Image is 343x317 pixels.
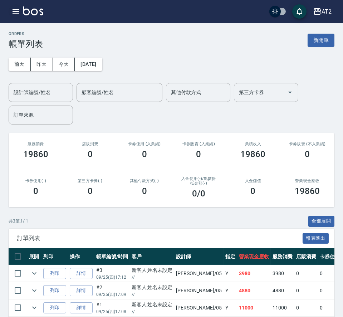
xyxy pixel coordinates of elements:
div: 新客人 姓名未設定 [132,267,173,274]
th: 服務消費 [271,248,294,265]
button: 今天 [53,58,75,71]
p: 共 3 筆, 1 / 1 [9,218,28,224]
h2: 營業現金應收 [289,179,326,183]
th: 操作 [68,248,94,265]
button: 新開單 [308,34,334,47]
button: expand row [29,302,40,313]
h3: 19860 [240,149,265,159]
h3: 19860 [295,186,320,196]
a: 詳情 [70,268,93,279]
td: [PERSON_NAME] /05 [174,265,224,282]
h3: 服務消費 [17,142,54,146]
h2: 卡券販賣 (不入業績) [289,142,326,146]
td: #2 [94,282,130,299]
td: 11000 [237,299,271,316]
button: 列印 [43,268,66,279]
th: 帳單編號/時間 [94,248,130,265]
button: [DATE] [75,58,102,71]
button: 報表匯出 [303,233,329,244]
th: 指定 [224,248,237,265]
td: 4880 [237,282,271,299]
h3: 0 [142,186,147,196]
h2: 卡券販賣 (入業績) [180,142,217,146]
span: 訂單列表 [17,235,303,242]
img: Logo [23,6,43,15]
h2: 入金儲值 [234,179,271,183]
h3: 19860 [23,149,48,159]
p: // [132,291,173,298]
button: expand row [29,268,40,279]
th: 店販消費 [294,248,318,265]
td: 0 [294,299,318,316]
h2: 卡券使用 (入業績) [126,142,163,146]
p: // [132,274,173,281]
td: 3980 [271,265,294,282]
h2: 第三方卡券(-) [72,179,109,183]
th: 列印 [41,248,68,265]
td: 11000 [271,299,294,316]
h3: 0 [196,149,201,159]
button: 昨天 [31,58,53,71]
h3: 0 [88,186,93,196]
button: 前天 [9,58,31,71]
button: Open [284,87,296,98]
button: 列印 [43,302,66,313]
th: 設計師 [174,248,224,265]
th: 展開 [27,248,41,265]
button: AT2 [310,4,334,19]
p: 09/25 (四) 17:08 [96,308,128,315]
h3: 0 [33,186,38,196]
h3: 0 [305,149,310,159]
button: 全部展開 [308,216,335,227]
button: 列印 [43,285,66,296]
a: 報表匯出 [303,234,329,241]
h2: 店販消費 [72,142,109,146]
td: 3980 [237,265,271,282]
h3: 0 /0 [192,189,205,199]
h2: 其他付款方式(-) [126,179,163,183]
td: 4880 [271,282,294,299]
p: 09/25 (四) 17:12 [96,274,128,281]
h3: 帳單列表 [9,39,43,49]
h2: 卡券使用(-) [17,179,54,183]
td: Y [224,282,237,299]
td: Y [224,265,237,282]
td: #3 [94,265,130,282]
button: save [292,4,307,19]
a: 詳情 [70,302,93,313]
td: #1 [94,299,130,316]
button: expand row [29,285,40,296]
div: 新客人 姓名未設定 [132,284,173,291]
td: [PERSON_NAME] /05 [174,299,224,316]
div: 新客人 姓名未設定 [132,301,173,308]
div: AT2 [322,7,332,16]
h2: 入金使用(-) /點數折抵金額(-) [180,176,217,186]
td: Y [224,299,237,316]
a: 新開單 [308,36,334,43]
td: 0 [294,282,318,299]
th: 客戶 [130,248,175,265]
h2: 業績收入 [234,142,271,146]
h2: ORDERS [9,31,43,36]
td: 0 [294,265,318,282]
td: [PERSON_NAME] /05 [174,282,224,299]
h3: 0 [250,186,255,196]
h3: 0 [88,149,93,159]
h3: 0 [142,149,147,159]
a: 詳情 [70,285,93,296]
p: 09/25 (四) 17:09 [96,291,128,298]
p: // [132,308,173,315]
th: 營業現金應收 [237,248,271,265]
